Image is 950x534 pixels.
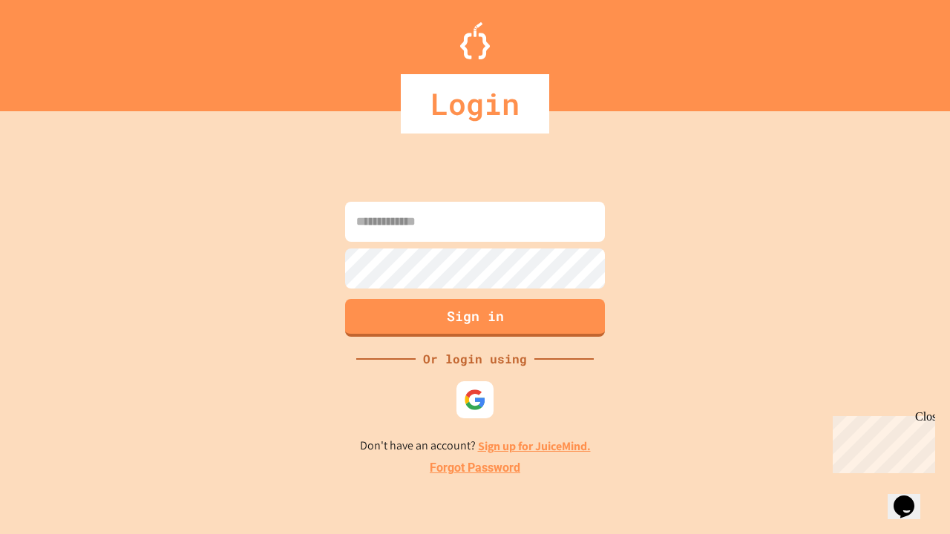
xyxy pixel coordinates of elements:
p: Don't have an account? [360,437,591,455]
button: Sign in [345,299,605,337]
div: Login [401,74,549,133]
div: Chat with us now!Close [6,6,102,94]
a: Forgot Password [430,459,520,477]
div: Or login using [416,350,534,368]
a: Sign up for JuiceMind. [478,438,591,454]
iframe: chat widget [827,410,935,473]
img: google-icon.svg [464,389,486,411]
iframe: chat widget [888,475,935,519]
img: Logo.svg [460,22,490,59]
